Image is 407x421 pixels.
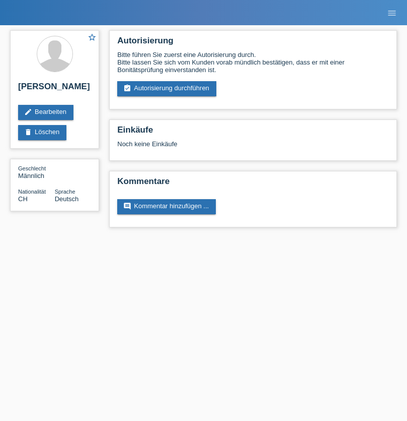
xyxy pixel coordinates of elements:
[117,36,389,51] h2: Autorisierung
[18,189,46,195] span: Nationalität
[123,202,131,210] i: comment
[387,8,397,18] i: menu
[55,195,79,203] span: Deutsch
[18,165,46,171] span: Geschlecht
[117,51,389,74] div: Bitte führen Sie zuerst eine Autorisierung durch. Bitte lassen Sie sich vom Kunden vorab mündlich...
[382,10,402,16] a: menu
[18,82,91,97] h2: [PERSON_NAME]
[24,108,32,116] i: edit
[88,33,97,43] a: star_border
[117,176,389,192] h2: Kommentare
[117,140,389,155] div: Noch keine Einkäufe
[18,105,73,120] a: editBearbeiten
[117,125,389,140] h2: Einkäufe
[55,189,75,195] span: Sprache
[123,84,131,92] i: assignment_turned_in
[117,199,216,214] a: commentKommentar hinzufügen ...
[88,33,97,42] i: star_border
[18,195,28,203] span: Schweiz
[18,164,55,179] div: Männlich
[24,128,32,136] i: delete
[18,125,66,140] a: deleteLöschen
[117,81,216,96] a: assignment_turned_inAutorisierung durchführen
